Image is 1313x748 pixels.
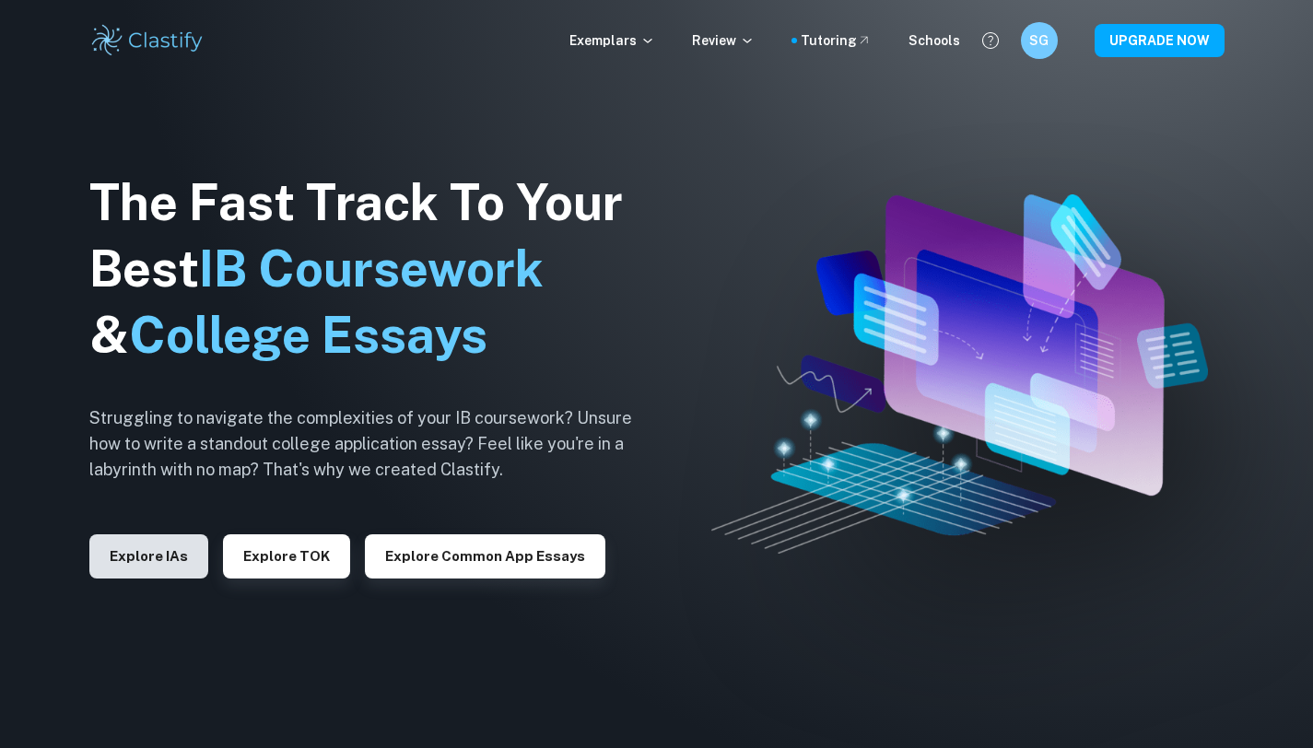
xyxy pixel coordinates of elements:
p: Review [692,30,755,51]
button: Explore Common App essays [365,534,605,579]
a: Explore Common App essays [365,546,605,564]
p: Exemplars [569,30,655,51]
button: Help and Feedback [975,25,1006,56]
h1: The Fast Track To Your Best & [89,169,661,368]
a: Explore TOK [223,546,350,564]
h6: SG [1028,30,1049,51]
span: IB Coursework [199,240,544,298]
button: SG [1021,22,1058,59]
button: Explore IAs [89,534,208,579]
h6: Struggling to navigate the complexities of your IB coursework? Unsure how to write a standout col... [89,405,661,483]
a: Tutoring [801,30,872,51]
img: Clastify hero [711,194,1208,554]
button: UPGRADE NOW [1095,24,1225,57]
img: Clastify logo [89,22,206,59]
a: Schools [909,30,960,51]
a: Explore IAs [89,546,208,564]
button: Explore TOK [223,534,350,579]
span: College Essays [129,306,487,364]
